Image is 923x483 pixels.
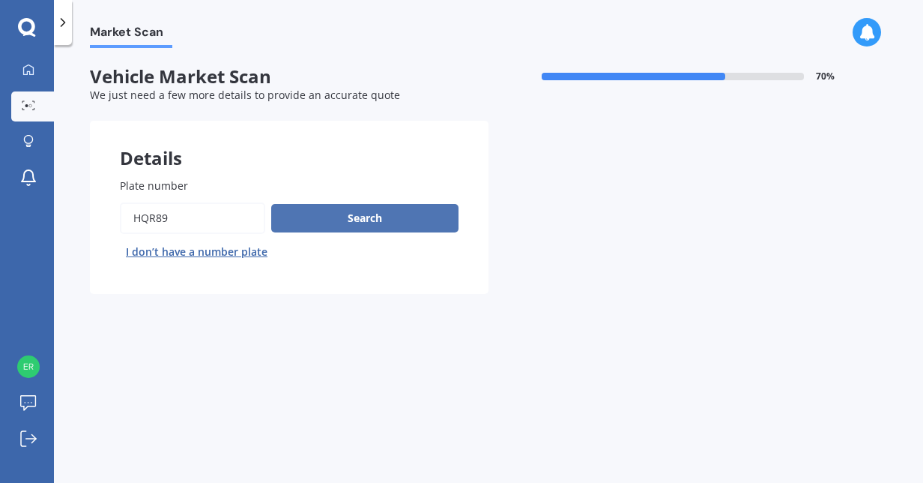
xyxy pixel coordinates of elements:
[816,71,835,82] span: 70 %
[90,88,400,102] span: We just need a few more details to provide an accurate quote
[120,202,265,234] input: Enter plate number
[17,355,40,378] img: 05e35967fdceed2914f01bf632a2d5a6
[90,66,488,88] span: Vehicle Market Scan
[120,240,273,264] button: I don’t have a number plate
[120,178,188,193] span: Plate number
[271,204,459,232] button: Search
[90,25,172,45] span: Market Scan
[90,121,488,166] div: Details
